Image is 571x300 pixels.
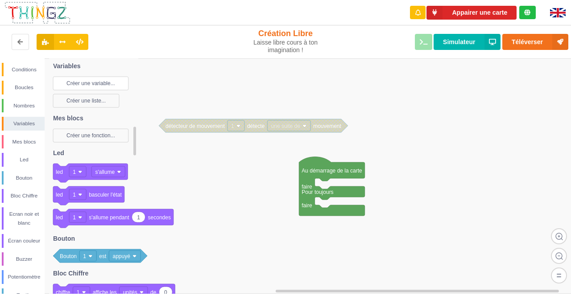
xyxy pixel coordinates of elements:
[4,291,45,300] div: Tactile
[73,214,76,220] text: 1
[148,214,171,220] text: secondes
[56,168,63,175] text: led
[89,191,122,197] text: basculer l'état
[53,149,64,156] text: Led
[53,270,89,277] text: Bloc Chiffre
[4,155,45,164] div: Led
[95,168,115,175] text: s'allume
[519,6,536,19] div: Tu es connecté au serveur de création de Thingz
[302,189,333,195] text: Pour toujours
[4,1,71,25] img: thingz_logo.png
[4,191,45,200] div: Bloc Chiffre
[137,214,140,220] text: 1
[502,34,568,50] button: Téléverser
[89,214,129,220] text: s'allume pendant
[4,119,45,128] div: Variables
[53,62,81,70] text: Variables
[73,191,76,197] text: 1
[4,173,45,182] div: Bouton
[271,123,301,129] text: une suite de
[247,123,265,129] text: détecte
[66,80,115,86] text: Créer une variable...
[112,253,130,259] text: appuyé
[77,289,80,295] text: 1
[231,123,234,129] text: 1
[166,123,225,129] text: détecteur de mouvement
[53,235,75,242] text: Bouton
[4,137,45,146] div: Mes blocs
[302,167,362,173] text: Au démarrage de la carte
[4,65,45,74] div: Conditions
[99,253,107,259] text: est
[302,202,312,208] text: faire
[434,34,501,50] button: Simulateur
[93,289,117,295] text: affiche les
[56,214,63,220] text: led
[83,253,86,259] text: 1
[60,253,77,259] text: Bouton
[66,132,115,139] text: Créer une fonction...
[550,8,566,17] img: gb.png
[238,39,334,54] div: Laisse libre cours à ton imagination !
[56,191,63,197] text: led
[4,236,45,245] div: Écran couleur
[123,289,137,295] text: unités
[56,289,70,295] text: chiffre
[66,98,106,104] text: Créer une liste...
[4,255,45,263] div: Buzzer
[238,29,334,54] div: Création Libre
[4,83,45,92] div: Boucles
[4,272,45,281] div: Potentiomètre
[4,101,45,110] div: Nombres
[4,210,45,227] div: Ecran noir et blanc
[313,123,341,129] text: mouvement
[73,168,76,175] text: 1
[302,183,312,189] text: faire
[426,6,517,20] button: Appairer une carte
[53,115,83,122] text: Mes blocs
